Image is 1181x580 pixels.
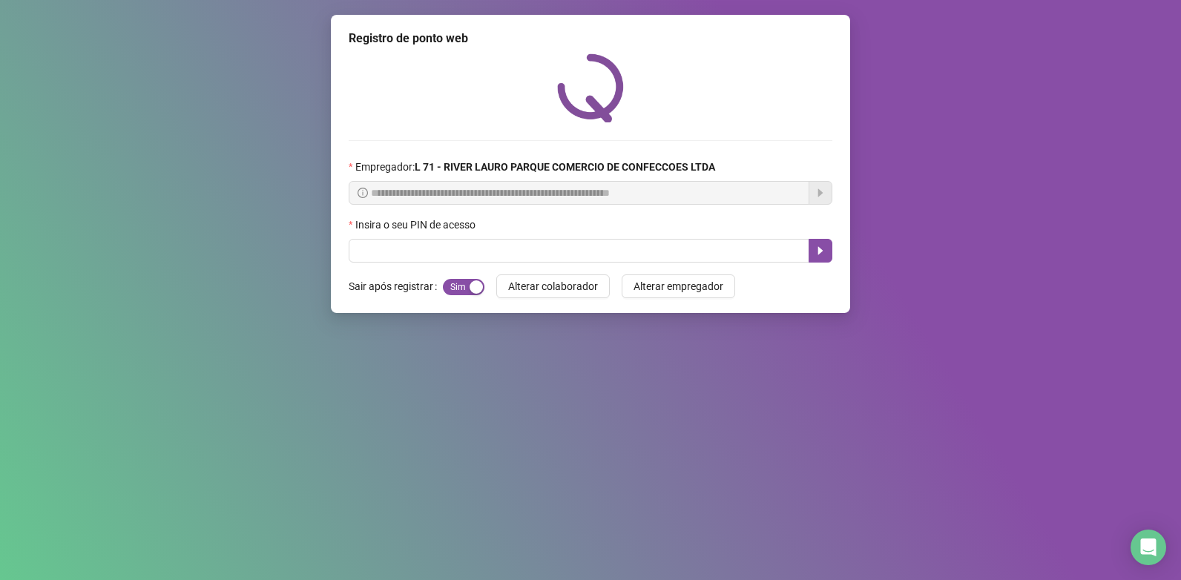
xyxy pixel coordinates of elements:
[557,53,624,122] img: QRPoint
[622,274,735,298] button: Alterar empregador
[634,278,723,294] span: Alterar empregador
[349,217,485,233] label: Insira o seu PIN de acesso
[415,161,715,173] strong: L 71 - RIVER LAURO PARQUE COMERCIO DE CONFECCOES LTDA
[508,278,598,294] span: Alterar colaborador
[349,30,832,47] div: Registro de ponto web
[815,245,826,257] span: caret-right
[355,159,715,175] span: Empregador :
[496,274,610,298] button: Alterar colaborador
[358,188,368,198] span: info-circle
[349,274,443,298] label: Sair após registrar
[1131,530,1166,565] div: Open Intercom Messenger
